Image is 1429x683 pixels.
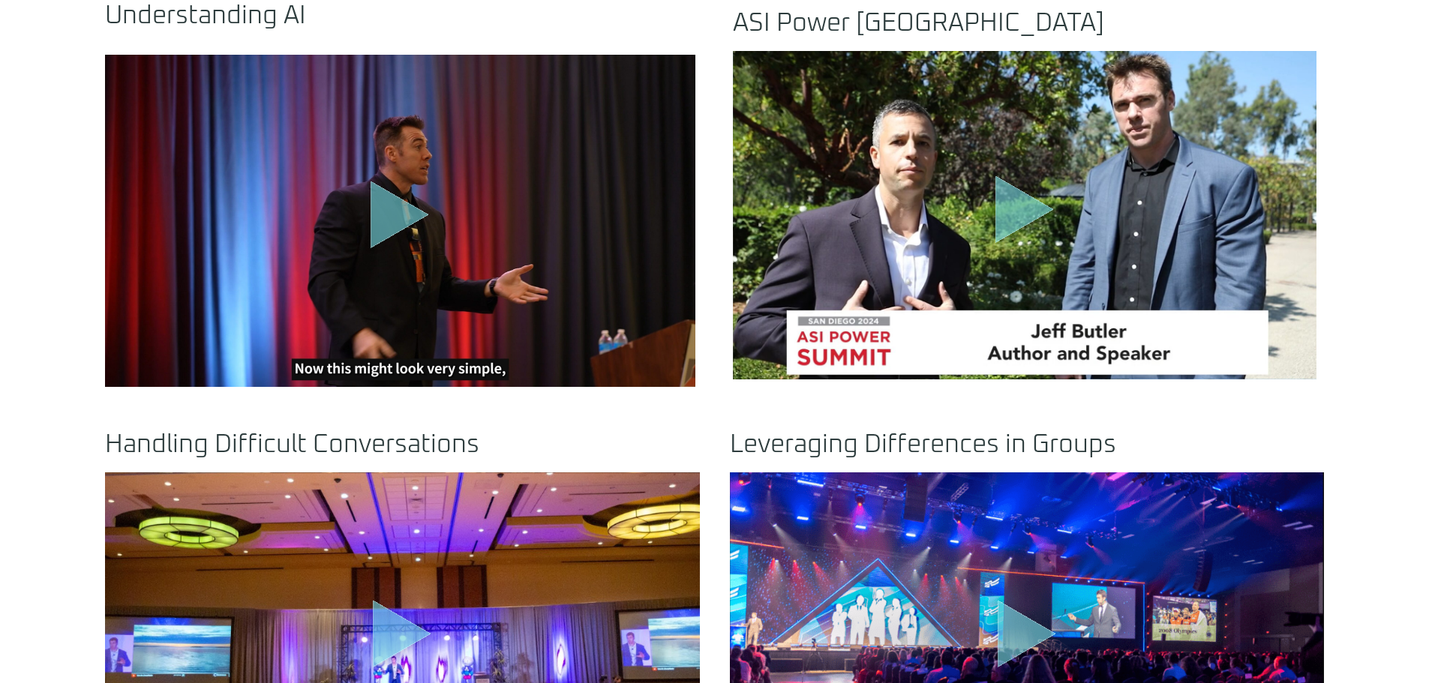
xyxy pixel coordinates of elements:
[105,432,700,457] h2: Handling Difficult Conversations
[989,599,1064,679] div: Play Video
[365,599,440,679] div: Play Video
[733,10,1316,36] h2: ASI Power [GEOGRAPHIC_DATA]
[987,175,1062,255] div: Play Video
[105,3,695,28] h2: Understanding AI
[362,181,437,261] div: Play Video
[730,432,1325,457] h2: Leveraging Differences in Groups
